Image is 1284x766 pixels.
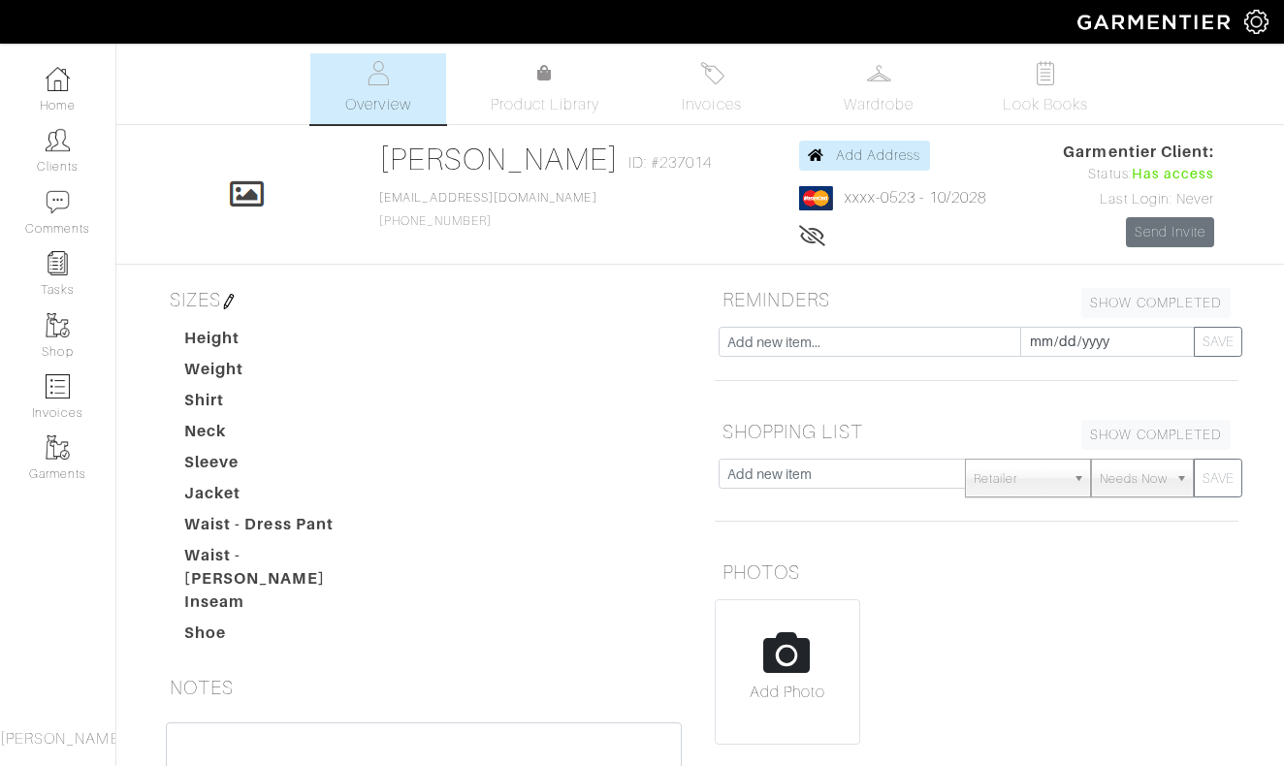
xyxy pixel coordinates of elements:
[799,186,833,210] img: mastercard-2c98a0d54659f76b027c6839bea21931c3e23d06ea5b2b5660056f2e14d2f154.png
[974,460,1065,498] span: Retailer
[170,622,391,653] dt: Shoe
[1194,459,1242,497] button: SAVE
[715,280,1238,319] h5: REMINDERS
[1063,141,1214,164] span: Garmentier Client:
[170,590,391,622] dt: Inseam
[1081,420,1231,450] a: SHOW COMPLETED
[811,53,947,124] a: Wardrobe
[845,189,986,207] a: xxxx-0523 - 10/2028
[644,53,780,124] a: Invoices
[345,93,410,116] span: Overview
[836,147,921,163] span: Add Address
[799,141,930,171] a: Add Address
[170,389,391,420] dt: Shirt
[1132,164,1215,185] span: Has access
[379,191,596,205] a: [EMAIL_ADDRESS][DOMAIN_NAME]
[46,251,70,275] img: reminder-icon-8004d30b9f0a5d33ae49ab947aed9ed385cf756f9e5892f1edd6e32f2345188e.png
[1034,61,1058,85] img: todo-9ac3debb85659649dc8f770b8b6100bb5dab4b48dedcbae339e5042a72dfd3cc.svg
[170,420,391,451] dt: Neck
[682,93,741,116] span: Invoices
[170,327,391,358] dt: Height
[978,53,1113,124] a: Look Books
[844,93,914,116] span: Wardrobe
[1194,327,1242,357] button: SAVE
[1126,217,1215,247] a: Send Invite
[170,358,391,389] dt: Weight
[715,553,1238,591] h5: PHOTOS
[1068,5,1244,39] img: garmentier-logo-header-white-b43fb05a5012e4ada735d5af1a66efaba907eab6374d6393d1fbf88cb4ef424d.png
[162,668,686,707] h5: NOTES
[1003,93,1089,116] span: Look Books
[310,53,446,124] a: Overview
[379,142,619,176] a: [PERSON_NAME]
[715,412,1238,451] h5: SHOPPING LIST
[170,451,391,482] dt: Sleeve
[46,67,70,91] img: dashboard-icon-dbcd8f5a0b271acd01030246c82b418ddd0df26cd7fceb0bd07c9910d44c42f6.png
[170,513,391,544] dt: Waist - Dress Pant
[170,482,391,513] dt: Jacket
[700,61,724,85] img: orders-27d20c2124de7fd6de4e0e44c1d41de31381a507db9b33961299e4e07d508b8c.svg
[221,294,237,309] img: pen-cf24a1663064a2ec1b9c1bd2387e9de7a2fa800b781884d57f21acf72779bad2.png
[628,151,713,175] span: ID: #237014
[162,280,686,319] h5: SIZES
[719,327,1021,357] input: Add new item...
[1244,10,1268,34] img: gear-icon-white-bd11855cb880d31180b6d7d6211b90ccbf57a29d726f0c71d8c61bd08dd39cc2.png
[1063,164,1214,185] div: Status:
[46,128,70,152] img: clients-icon-6bae9207a08558b7cb47a8932f037763ab4055f8c8b6bfacd5dc20c3e0201464.png
[367,61,391,85] img: basicinfo-40fd8af6dae0f16599ec9e87c0ef1c0a1fdea2edbe929e3d69a839185d80c458.svg
[46,374,70,399] img: orders-icon-0abe47150d42831381b5fb84f609e132dff9fe21cb692f30cb5eec754e2cba89.png
[1100,460,1168,498] span: Needs Now
[477,62,613,116] a: Product Library
[170,544,391,590] dt: Waist - [PERSON_NAME]
[46,313,70,337] img: garments-icon-b7da505a4dc4fd61783c78ac3ca0ef83fa9d6f193b1c9dc38574b1d14d53ca28.png
[491,93,600,116] span: Product Library
[1063,189,1214,210] div: Last Login: Never
[867,61,891,85] img: wardrobe-487a4870c1b7c33e795ec22d11cfc2ed9d08956e64fb3008fe2437562e282088.svg
[46,190,70,214] img: comment-icon-a0a6a9ef722e966f86d9cbdc48e553b5cf19dbc54f86b18d962a5391bc8f6eb6.png
[379,191,596,228] span: [PHONE_NUMBER]
[719,459,966,489] input: Add new item
[46,435,70,460] img: garments-icon-b7da505a4dc4fd61783c78ac3ca0ef83fa9d6f193b1c9dc38574b1d14d53ca28.png
[1081,288,1231,318] a: SHOW COMPLETED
